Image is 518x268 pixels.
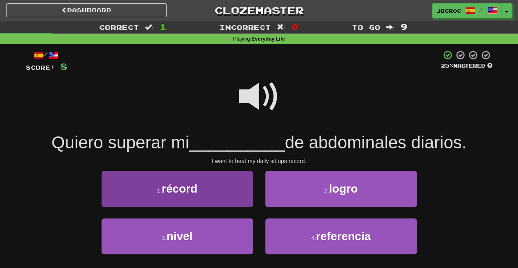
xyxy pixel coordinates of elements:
div: / [26,50,67,60]
span: referencia [316,230,371,243]
span: Score: [26,64,55,71]
span: / [479,7,483,12]
span: logro [329,182,357,195]
span: 0 [292,22,299,32]
span: Incorrect [219,23,271,31]
span: nivel [166,230,192,243]
small: 1 . [157,187,162,194]
small: 4 . [311,235,316,241]
span: : [277,24,286,31]
span: To go [351,23,380,31]
strong: Everyday Life [251,36,285,42]
span: Quiero superar mi [52,133,189,152]
button: 3.nivel [102,218,253,254]
a: Clozemaster [179,3,339,18]
button: 4.referencia [265,218,417,254]
span: Correct [99,23,139,31]
button: 1.récord [102,171,253,207]
button: 2.logro [265,171,417,207]
div: I want to beat my daily sit ups record. [26,157,493,165]
span: 8 [60,61,67,71]
span: : [386,24,395,31]
a: JoCroc / [432,3,502,18]
span: 1 [160,22,167,32]
span: __________ [189,133,285,152]
span: : [145,24,154,31]
span: de abdominales diarios. [285,133,467,152]
span: 9 [400,22,407,32]
span: récord [162,182,197,195]
small: 2 . [324,187,329,194]
small: 3 . [162,235,167,241]
a: Dashboard [6,3,167,17]
span: JoCroc [437,7,461,14]
span: 25 % [441,62,453,69]
div: Mastered [441,62,493,70]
